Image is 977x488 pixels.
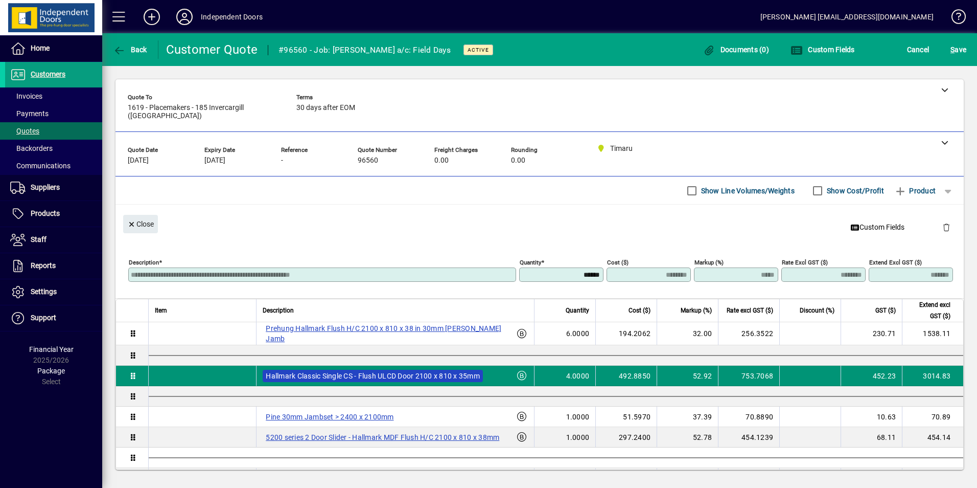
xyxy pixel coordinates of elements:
span: Close [127,216,154,233]
a: Backorders [5,140,102,157]
td: 51.5970 [595,407,657,427]
span: Staff [31,235,46,243]
a: Invoices [5,87,102,105]
button: Save [948,40,969,59]
span: ave [950,41,966,58]
td: 3014.83 [902,366,963,386]
td: 297.2400 [595,427,657,448]
mat-label: Cost ($) [607,259,629,266]
td: 70.89 [902,407,963,427]
button: Custom Fields [847,218,909,237]
span: Products [31,209,60,217]
div: 454.1239 [725,432,773,442]
td: 194.2062 [595,322,657,345]
div: #96560 - Job: [PERSON_NAME] a/c: Field Days [278,42,451,58]
span: Product [894,183,936,199]
label: Prehung Hallmark Flush H/C 2100 x 810 x 38 in 30mm [PERSON_NAME] Jamb [263,322,516,345]
a: Communications [5,157,102,174]
span: Financial Year [29,345,74,353]
button: Back [110,40,150,59]
span: 1.0000 [566,412,590,422]
span: Suppliers [31,183,60,191]
span: S [950,46,955,54]
span: Settings [31,287,57,296]
td: 52.78 [657,427,718,448]
app-page-header-button: Close [121,219,160,228]
span: [DATE] [128,157,149,165]
button: Delete [934,215,959,239]
a: Quotes [5,122,102,140]
span: Discount (%) [800,305,834,316]
label: Hallmark Classic Single CS - Flush ULCD Door 2100 x 810 x 35mm [263,370,483,382]
div: 70.8890 [725,412,773,422]
span: Cost ($) [629,305,650,316]
span: Custom Fields [851,222,905,233]
span: Invoices [10,92,42,100]
button: Close [123,215,158,233]
mat-label: Description [129,259,159,266]
button: Add [135,8,168,26]
span: [DATE] [204,157,225,165]
button: Documents (0) [700,40,772,59]
span: Support [31,314,56,322]
td: 10.63 [841,407,902,427]
span: Package [37,367,65,375]
a: Settings [5,279,102,305]
td: 492.8850 [595,366,657,386]
a: Support [5,305,102,331]
label: Show Cost/Profit [825,186,884,196]
td: 37.39 [657,407,718,427]
td: 454.14 [902,427,963,448]
mat-label: Rate excl GST ($) [782,259,828,266]
span: Markup (%) [681,305,712,316]
mat-label: Quantity [520,259,541,266]
button: Profile [168,8,201,26]
td: 52.92 [657,366,718,386]
app-page-header-button: Back [102,40,158,59]
span: Documents (0) [703,46,769,54]
td: 452.23 [841,366,902,386]
app-page-header-button: Delete [934,223,959,232]
td: 1538.11 [902,322,963,345]
td: 32.00 [657,322,718,345]
label: Show Line Volumes/Weights [699,186,795,196]
span: Custom Fields [790,46,855,54]
a: Knowledge Base [944,2,964,35]
span: 96560 [358,157,378,165]
span: 1.0000 [566,432,590,442]
a: Staff [5,227,102,253]
span: Payments [10,109,49,118]
button: Custom Fields [788,40,857,59]
span: Customers [31,70,65,78]
span: Backorders [10,144,53,152]
span: Quantity [566,305,589,316]
span: Back [113,46,147,54]
div: 753.7068 [725,371,773,381]
span: Description [263,305,294,316]
td: 68.11 [841,427,902,448]
span: 1619 - Placemakers - 185 Invercargill ([GEOGRAPHIC_DATA]) [128,104,281,120]
span: - [281,157,283,165]
td: 230.71 [841,322,902,345]
button: Cancel [904,40,932,59]
span: 0.00 [511,157,525,165]
span: 6.0000 [566,328,590,339]
span: Extend excl GST ($) [909,299,950,322]
span: Home [31,44,50,52]
div: 256.3522 [725,328,773,339]
a: Products [5,201,102,227]
div: [PERSON_NAME] [EMAIL_ADDRESS][DOMAIN_NAME] [760,9,934,25]
span: Rate excl GST ($) [727,305,773,316]
div: Customer Quote [166,41,258,58]
label: 5200 series 2 Door Slider - Hallmark MDF Flush H/C 2100 x 810 x 38mm [263,431,502,443]
span: Cancel [907,41,929,58]
span: Quotes [10,127,39,135]
span: Communications [10,162,71,170]
span: Active [468,47,489,53]
mat-label: Extend excl GST ($) [869,259,922,266]
label: Pine 30mm Jambset > 2400 x 2100mm [263,411,397,423]
span: Item [155,305,167,316]
a: Reports [5,253,102,279]
span: Reports [31,261,56,270]
span: GST ($) [875,305,896,316]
